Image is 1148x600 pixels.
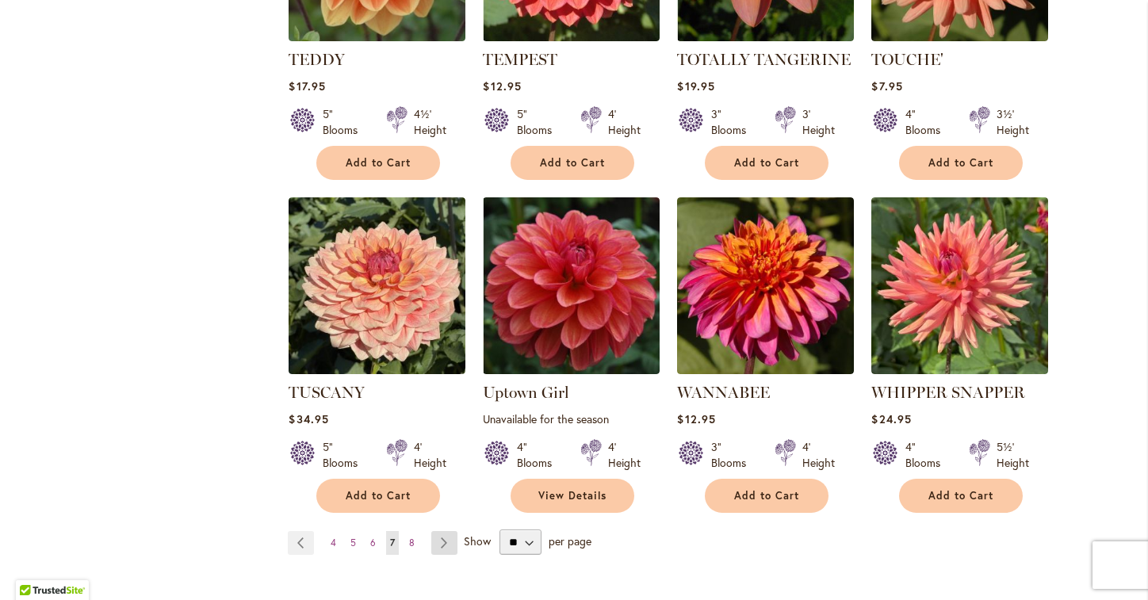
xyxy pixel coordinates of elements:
[608,106,641,138] div: 4' Height
[289,411,328,426] span: $34.95
[289,362,465,377] a: TUSCANY
[483,411,660,426] p: Unavailable for the season
[705,479,828,513] button: Add to Cart
[12,544,56,588] iframe: Launch Accessibility Center
[871,50,943,69] a: TOUCHE'
[346,156,411,170] span: Add to Cart
[289,78,325,94] span: $17.95
[323,439,367,471] div: 5" Blooms
[289,197,465,374] img: TUSCANY
[802,106,835,138] div: 3' Height
[899,146,1023,180] button: Add to Cart
[464,533,491,548] span: Show
[414,106,446,138] div: 4½' Height
[289,383,365,402] a: TUSCANY
[677,78,714,94] span: $19.95
[711,439,756,471] div: 3" Blooms
[414,439,446,471] div: 4' Height
[997,106,1029,138] div: 3½' Height
[370,537,376,548] span: 6
[538,489,607,503] span: View Details
[350,537,356,548] span: 5
[289,50,345,69] a: TEDDY
[483,383,569,402] a: Uptown Girl
[608,439,641,471] div: 4' Height
[346,531,360,555] a: 5
[899,479,1023,513] button: Add to Cart
[928,156,993,170] span: Add to Cart
[316,146,440,180] button: Add to Cart
[871,78,902,94] span: $7.95
[517,106,561,138] div: 5" Blooms
[540,156,605,170] span: Add to Cart
[327,531,340,555] a: 4
[677,29,854,44] a: TOTALLY TANGERINE
[346,489,411,503] span: Add to Cart
[905,106,950,138] div: 4" Blooms
[483,50,557,69] a: TEMPEST
[711,106,756,138] div: 3" Blooms
[928,489,993,503] span: Add to Cart
[409,537,415,548] span: 8
[705,146,828,180] button: Add to Cart
[390,537,395,548] span: 7
[483,78,521,94] span: $12.95
[289,29,465,44] a: Teddy
[871,197,1048,374] img: WHIPPER SNAPPER
[871,362,1048,377] a: WHIPPER SNAPPER
[734,489,799,503] span: Add to Cart
[483,197,660,374] img: Uptown Girl
[331,537,336,548] span: 4
[323,106,367,138] div: 5" Blooms
[802,439,835,471] div: 4' Height
[677,50,851,69] a: TOTALLY TANGERINE
[734,156,799,170] span: Add to Cart
[871,29,1048,44] a: TOUCHE'
[316,479,440,513] button: Add to Cart
[905,439,950,471] div: 4" Blooms
[677,383,770,402] a: WANNABEE
[483,29,660,44] a: TEMPEST
[677,362,854,377] a: WANNABEE
[997,439,1029,471] div: 5½' Height
[549,533,591,548] span: per page
[871,383,1025,402] a: WHIPPER SNAPPER
[511,479,634,513] a: View Details
[483,362,660,377] a: Uptown Girl
[677,197,854,374] img: WANNABEE
[366,531,380,555] a: 6
[511,146,634,180] button: Add to Cart
[405,531,419,555] a: 8
[871,411,911,426] span: $24.95
[517,439,561,471] div: 4" Blooms
[677,411,715,426] span: $12.95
